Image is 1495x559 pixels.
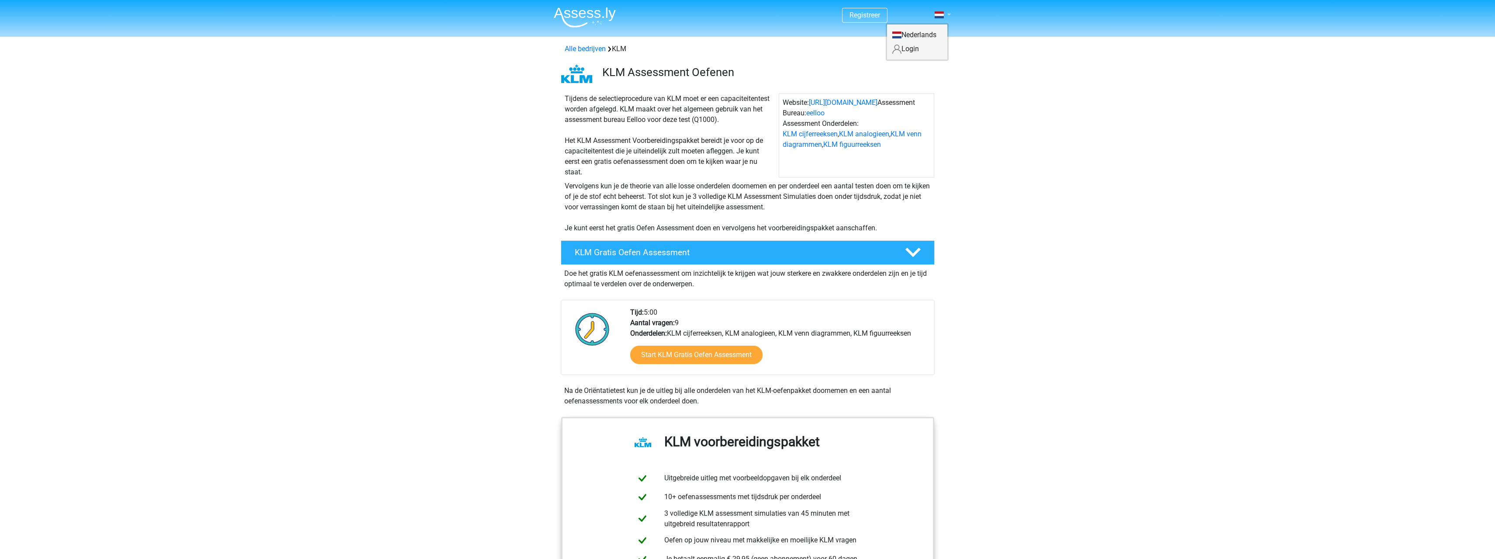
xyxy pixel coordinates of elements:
[561,265,935,289] div: Doe het gratis KLM oefenassessment om inzichtelijk te krijgen wat jouw sterkere en zwakkere onder...
[630,346,763,364] a: Start KLM Gratis Oefen Assessment
[806,109,825,117] a: eelloo
[561,94,779,177] div: Tijdens de selectieprocedure van KLM moet er een capaciteitentest worden afgelegd. KLM maakt over...
[624,307,934,375] div: 5:00 9 KLM cijferreeksen, KLM analogieen, KLM venn diagrammen, KLM figuurreeksen
[561,385,935,406] div: Na de Oriëntatietest kun je de uitleg bij alle onderdelen van het KLM-oefenpakket doornemen en ee...
[630,319,675,327] b: Aantal vragen:
[602,66,928,79] h3: KLM Assessment Oefenen
[565,45,606,53] a: Alle bedrijven
[783,130,838,138] a: KLM cijferreeksen
[630,329,667,337] b: Onderdelen:
[887,28,947,42] a: Nederlands
[630,308,644,316] b: Tijd:
[554,7,616,28] img: Assessly
[849,11,880,19] a: Registreer
[557,240,938,265] a: KLM Gratis Oefen Assessment
[783,130,922,149] a: KLM venn diagrammen
[839,130,889,138] a: KLM analogieen
[779,94,934,177] div: Website: Assessment Bureau: Assessment Onderdelen: , , ,
[823,140,881,149] a: KLM figuurreeksen
[561,44,934,54] div: KLM
[575,247,891,257] h4: KLM Gratis Oefen Assessment
[887,42,947,56] a: Login
[809,98,877,107] a: [URL][DOMAIN_NAME]
[570,307,615,351] img: Klok
[561,181,934,233] div: Vervolgens kun je de theorie van alle losse onderdelen doornemen en per onderdeel een aantal test...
